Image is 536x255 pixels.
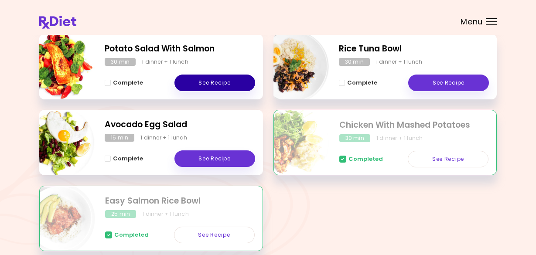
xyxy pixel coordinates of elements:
a: See Recipe - Rice Tuna Bowl [408,75,489,91]
img: Info - Easy Salmon Rice Bowl [23,183,95,255]
span: Completed [348,156,383,163]
img: RxDiet [39,16,76,29]
img: Info - Rice Tuna Bowl [256,31,329,103]
span: Complete [113,155,143,162]
div: 30 min [339,134,370,142]
div: 1 dinner + 1 lunch [142,58,188,66]
div: 30 min [339,58,370,66]
div: 30 min [105,58,136,66]
h2: Avocado Egg Salad [105,119,255,131]
div: 25 min [105,210,136,218]
a: See Recipe - Potato Salad With Salmon [174,75,255,91]
div: 1 dinner + 1 lunch [142,210,189,218]
div: 1 dinner + 1 lunch [140,134,187,142]
span: Complete [347,79,377,86]
div: 1 dinner + 1 lunch [376,134,423,142]
h2: Rice Tuna Bowl [339,43,489,55]
h2: Easy Salmon Rice Bowl [105,195,255,207]
div: 1 dinner + 1 lunch [376,58,423,66]
button: Complete - Potato Salad With Salmon [105,78,143,88]
span: Complete [113,79,143,86]
a: See Recipe - Avocado Egg Salad [174,150,255,167]
h2: Chicken With Mashed Potatoes [339,119,489,132]
span: Menu [461,18,483,26]
span: Completed [114,231,149,238]
a: See Recipe - Easy Salmon Rice Bowl [174,227,255,243]
button: Complete - Avocado Egg Salad [105,153,143,164]
h2: Potato Salad With Salmon [105,43,255,55]
img: Info - Potato Salad With Salmon [22,31,95,103]
button: Complete - Rice Tuna Bowl [339,78,377,88]
a: See Recipe - Chicken With Mashed Potatoes [408,151,488,167]
img: Info - Avocado Egg Salad [22,106,95,179]
img: Info - Chicken With Mashed Potatoes [257,107,329,179]
div: 15 min [105,134,134,142]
